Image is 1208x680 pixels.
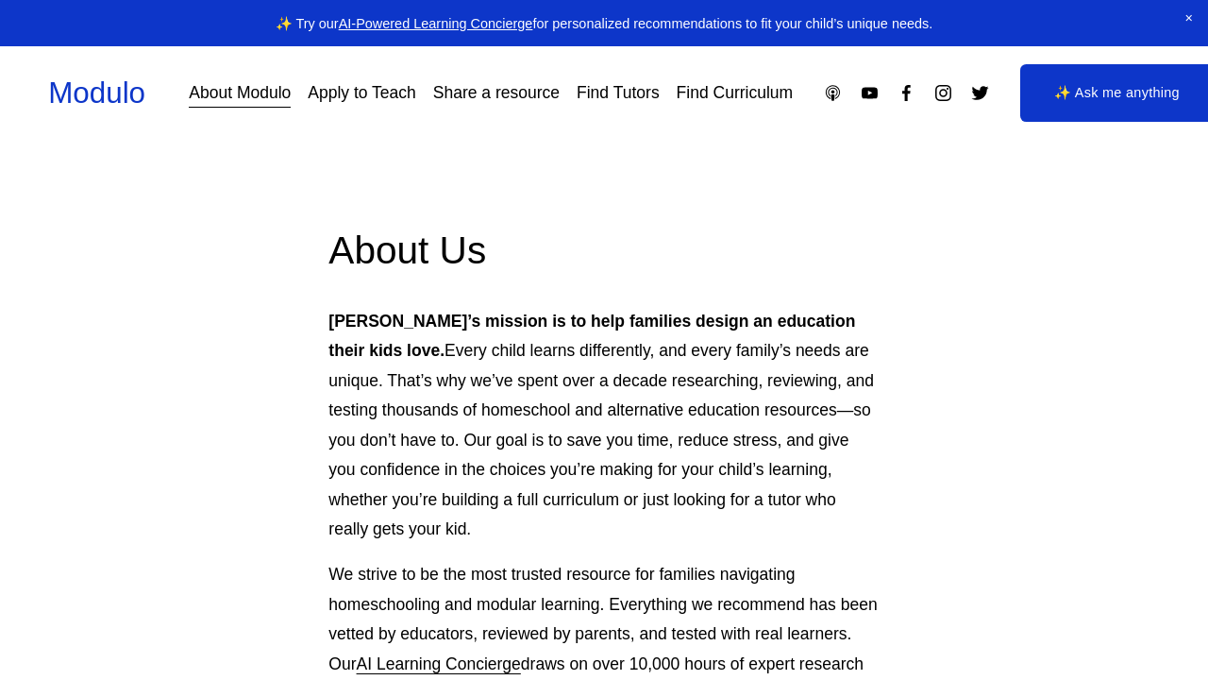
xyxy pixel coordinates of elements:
a: About Modulo [189,76,291,110]
a: Twitter [970,83,990,103]
a: Find Curriculum [677,76,794,110]
a: AI-Powered Learning Concierge [339,16,533,31]
p: Every child learns differently, and every family’s needs are unique. That’s why we’ve spent over ... [328,307,879,546]
a: Find Tutors [577,76,660,110]
a: Modulo [48,76,145,110]
a: YouTube [860,83,880,103]
a: Facebook [897,83,916,103]
a: Apple Podcasts [823,83,843,103]
a: AI Learning Concierge [357,654,521,673]
strong: [PERSON_NAME]’s mission is to help families design an education their kids love. [328,312,860,361]
h2: About Us [328,226,879,276]
a: Apply to Teach [308,76,416,110]
a: Instagram [933,83,953,103]
a: Share a resource [433,76,560,110]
